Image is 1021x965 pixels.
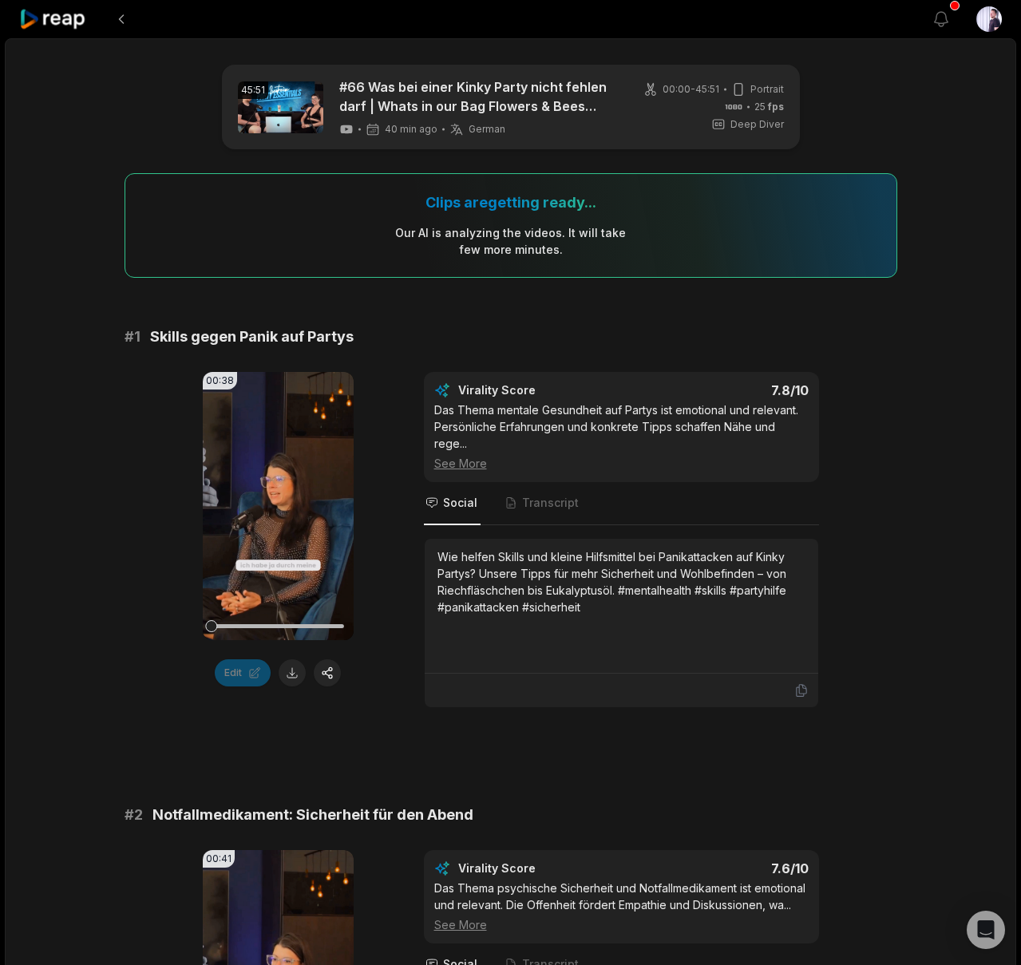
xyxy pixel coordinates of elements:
a: #66 Was bei einer Kinky Party nicht fehlen darf | Whats in our Bag Flowers & Bees Edition [339,77,615,116]
span: # 1 [125,326,140,348]
div: Das Thema mentale Gesundheit auf Partys ist emotional und relevant. Persönliche Erfahrungen und k... [434,401,809,472]
span: Notfallmedikament: Sicherheit für den Abend [152,804,473,826]
span: Deep Diver [730,117,784,132]
span: Social [443,495,477,511]
span: Skills gegen Panik auf Partys [150,326,354,348]
span: fps [768,101,784,113]
div: Open Intercom Messenger [967,911,1005,949]
div: Das Thema psychische Sicherheit und Notfallmedikament ist emotional und relevant. Die Offenheit f... [434,880,809,933]
div: Virality Score [458,382,630,398]
div: 7.6 /10 [637,860,809,876]
div: Our AI is analyzing the video s . It will take few more minutes. [394,224,627,258]
div: Clips are getting ready... [425,193,596,212]
span: 25 [754,100,784,114]
button: Edit [215,659,271,686]
span: German [469,123,505,136]
span: 40 min ago [385,123,437,136]
span: Transcript [522,495,579,511]
div: See More [434,916,809,933]
nav: Tabs [424,482,819,525]
div: Wie helfen Skills und kleine Hilfsmittel bei Panikattacken auf Kinky Partys? Unsere Tipps für meh... [437,548,805,615]
span: # 2 [125,804,143,826]
div: Virality Score [458,860,630,876]
span: 00:00 - 45:51 [663,82,719,97]
div: 7.8 /10 [637,382,809,398]
video: Your browser does not support mp4 format. [203,372,354,640]
span: Portrait [750,82,784,97]
div: See More [434,455,809,472]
